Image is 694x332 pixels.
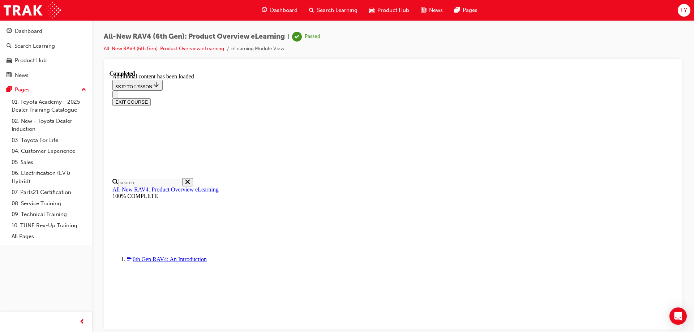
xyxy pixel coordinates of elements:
a: 08. Service Training [9,198,89,209]
div: 100% COMPLETE [3,122,564,129]
span: news-icon [421,6,426,15]
button: SKIP TO LESSON [3,9,53,20]
div: Open Intercom Messenger [669,307,687,325]
div: Product Hub [15,56,47,65]
button: Close search menu [73,108,83,116]
a: Dashboard [3,25,89,38]
span: up-icon [81,85,86,95]
span: guage-icon [262,6,267,15]
span: Dashboard [270,6,297,14]
span: | [288,33,289,41]
span: Search Learning [317,6,357,14]
div: Additional content has been loaded [3,3,564,9]
a: 06. Electrification (EV & Hybrid) [9,168,89,187]
span: learningRecordVerb_PASS-icon [292,32,302,42]
a: 03. Toyota For Life [9,135,89,146]
img: Trak [4,2,61,18]
button: Pages [3,83,89,96]
a: News [3,69,89,82]
div: Passed [305,33,320,40]
span: search-icon [7,43,12,49]
div: Pages [15,86,30,94]
div: News [15,71,29,79]
a: 02. New - Toyota Dealer Induction [9,116,89,135]
span: news-icon [7,72,12,79]
a: All-New RAV4 (6th Gen): Product Overview eLearning [104,46,224,52]
span: car-icon [369,6,374,15]
span: FY [681,6,687,14]
a: search-iconSearch Learning [303,3,363,18]
a: news-iconNews [415,3,449,18]
a: 04. Customer Experience [9,146,89,157]
a: pages-iconPages [449,3,483,18]
span: prev-icon [80,318,85,327]
li: eLearning Module View [231,45,284,53]
span: pages-icon [454,6,460,15]
div: Dashboard [15,27,42,35]
span: SKIP TO LESSON [6,13,50,19]
a: All-New RAV4: Product Overview eLearning [3,116,109,122]
div: Search Learning [14,42,55,50]
span: pages-icon [7,87,12,93]
span: Product Hub [377,6,409,14]
span: All-New RAV4 (6th Gen): Product Overview eLearning [104,33,285,41]
span: News [429,6,443,14]
a: 10. TUNE Rev-Up Training [9,220,89,231]
button: EXIT COURSE [3,28,41,35]
a: car-iconProduct Hub [363,3,415,18]
input: Search [9,108,73,116]
a: All Pages [9,231,89,242]
a: 09. Technical Training [9,209,89,220]
a: 05. Sales [9,157,89,168]
a: 07. Parts21 Certification [9,187,89,198]
span: search-icon [309,6,314,15]
button: DashboardSearch LearningProduct HubNews [3,23,89,83]
span: Pages [463,6,477,14]
span: guage-icon [7,28,12,35]
a: Product Hub [3,54,89,67]
a: guage-iconDashboard [256,3,303,18]
button: Close navigation menu [3,20,9,28]
button: FY [678,4,690,17]
a: 01. Toyota Academy - 2025 Dealer Training Catalogue [9,96,89,116]
a: Search Learning [3,39,89,53]
span: car-icon [7,57,12,64]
